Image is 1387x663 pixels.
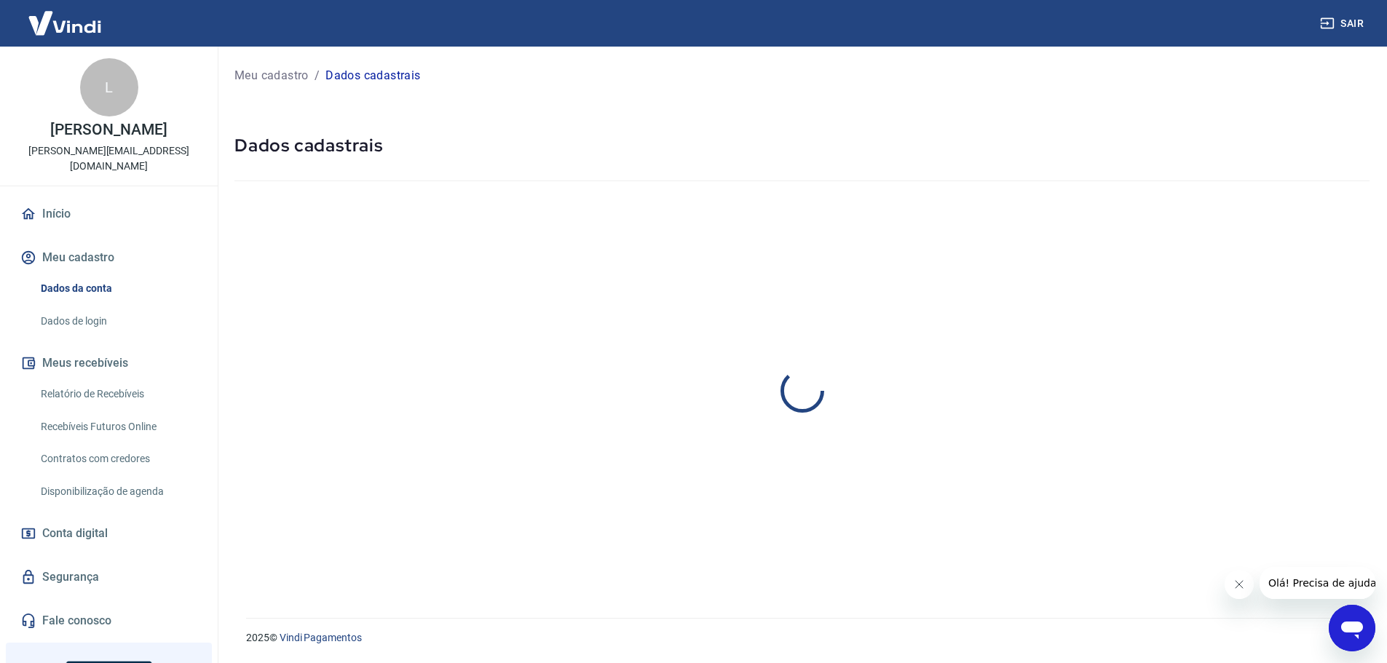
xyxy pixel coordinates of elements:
[12,143,206,174] p: [PERSON_NAME][EMAIL_ADDRESS][DOMAIN_NAME]
[9,10,122,22] span: Olá! Precisa de ajuda?
[17,347,200,379] button: Meus recebíveis
[35,477,200,507] a: Disponibilização de agenda
[1260,567,1375,599] iframe: Mensagem da empresa
[17,561,200,593] a: Segurança
[17,605,200,637] a: Fale conosco
[17,517,200,549] a: Conta digital
[35,412,200,442] a: Recebíveis Futuros Online
[234,134,1370,157] h5: Dados cadastrais
[17,242,200,274] button: Meu cadastro
[280,632,362,643] a: Vindi Pagamentos
[1317,10,1370,37] button: Sair
[325,67,420,84] p: Dados cadastrais
[1329,605,1375,651] iframe: Botão para abrir a janela de mensagens
[35,444,200,474] a: Contratos com credores
[35,379,200,409] a: Relatório de Recebíveis
[50,122,167,138] p: [PERSON_NAME]
[42,523,108,544] span: Conta digital
[1225,570,1254,599] iframe: Fechar mensagem
[315,67,320,84] p: /
[17,1,112,45] img: Vindi
[234,67,309,84] a: Meu cadastro
[35,274,200,303] a: Dados da conta
[246,630,1352,646] p: 2025 ©
[80,58,138,116] div: L
[35,306,200,336] a: Dados de login
[17,198,200,230] a: Início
